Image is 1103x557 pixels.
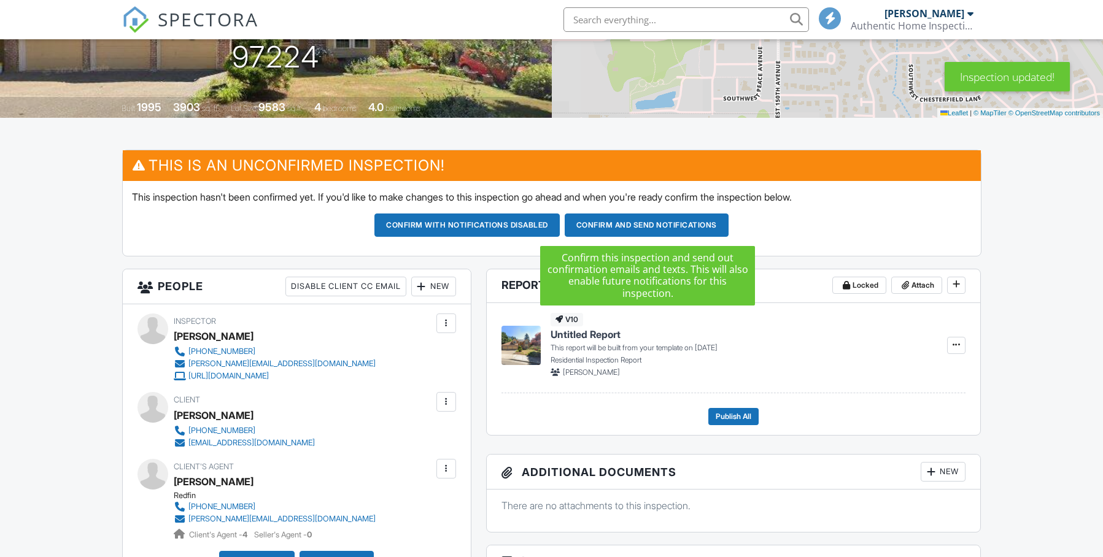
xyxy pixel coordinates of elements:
div: [PHONE_NUMBER] [188,426,255,436]
a: [PHONE_NUMBER] [174,424,315,437]
img: The Best Home Inspection Software - Spectora [122,6,149,33]
a: [PHONE_NUMBER] [174,345,376,358]
a: © MapTiler [973,109,1007,117]
a: © OpenStreetMap contributors [1008,109,1100,117]
div: [PERSON_NAME][EMAIL_ADDRESS][DOMAIN_NAME] [188,514,376,524]
div: [PHONE_NUMBER] [188,502,255,512]
span: Client's Agent [174,462,234,471]
a: [PERSON_NAME][EMAIL_ADDRESS][DOMAIN_NAME] [174,358,376,370]
span: bedrooms [323,104,357,113]
span: Client [174,395,200,404]
span: bathrooms [385,104,420,113]
button: Confirm and send notifications [565,213,729,237]
a: [URL][DOMAIN_NAME] [174,370,376,382]
span: sq.ft. [287,104,303,113]
span: Inspector [174,317,216,326]
input: Search everything... [563,7,809,32]
h3: Additional Documents [487,455,981,490]
span: Lot Size [231,104,257,113]
span: SPECTORA [158,6,258,32]
h3: People [123,269,471,304]
div: [PERSON_NAME] [174,327,253,345]
span: sq. ft. [202,104,219,113]
p: There are no attachments to this inspection. [501,499,966,512]
span: Built [122,104,135,113]
div: Redfin [174,491,385,501]
div: [PERSON_NAME][EMAIL_ADDRESS][DOMAIN_NAME] [188,359,376,369]
div: Disable Client CC Email [285,277,406,296]
a: Leaflet [940,109,968,117]
div: [PERSON_NAME] [174,406,253,424]
div: 4 [314,101,321,113]
a: [PHONE_NUMBER] [174,501,376,513]
strong: 0 [307,530,312,539]
p: This inspection hasn't been confirmed yet. If you'd like to make changes to this inspection go ah... [132,190,972,204]
div: [PERSON_NAME] [884,7,964,20]
a: [PERSON_NAME] [174,472,253,491]
span: Client's Agent - [189,530,249,539]
strong: 4 [242,530,247,539]
h3: This is an Unconfirmed Inspection! [123,150,981,180]
button: Confirm with notifications disabled [374,213,560,237]
div: [PHONE_NUMBER] [188,347,255,356]
div: 1995 [137,101,161,113]
a: [PERSON_NAME][EMAIL_ADDRESS][DOMAIN_NAME] [174,513,376,525]
span: | [970,109,972,117]
div: [EMAIL_ADDRESS][DOMAIN_NAME] [188,438,315,448]
div: 4.0 [368,101,384,113]
div: New [411,277,456,296]
div: Inspection updated! [945,62,1070,91]
div: Authentic Home Inspections LLC. CCB#219431. OCHI#958 [851,20,973,32]
div: 3903 [173,101,200,113]
a: SPECTORA [122,17,258,42]
div: New [921,462,966,482]
span: Seller's Agent - [254,530,312,539]
div: 9583 [258,101,285,113]
div: [URL][DOMAIN_NAME] [188,371,269,381]
a: [EMAIL_ADDRESS][DOMAIN_NAME] [174,437,315,449]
